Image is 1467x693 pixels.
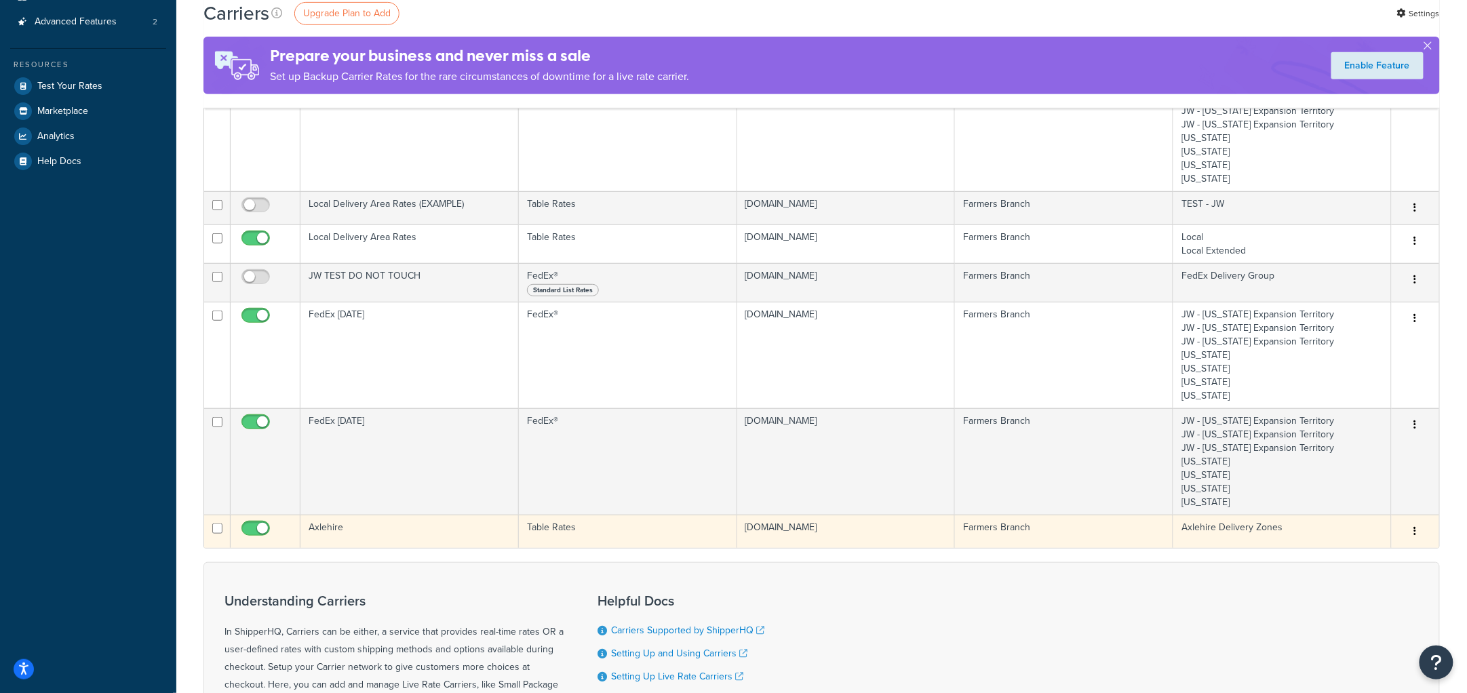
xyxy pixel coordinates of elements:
[300,408,519,515] td: FedEx [DATE]
[270,45,689,67] h4: Prepare your business and never miss a sale
[611,669,743,684] a: Setting Up Live Rate Carriers
[737,302,956,408] td: [DOMAIN_NAME]
[519,515,737,548] td: Table Rates
[598,593,775,608] h3: Helpful Docs
[527,284,599,296] span: Standard List Rates
[37,106,88,117] span: Marketplace
[300,85,519,191] td: UPS [DATE]
[153,16,157,28] span: 2
[10,124,166,148] a: Analytics
[1420,646,1453,679] button: Open Resource Center
[519,263,737,302] td: FedEx®
[1173,263,1392,302] td: FedEx Delivery Group
[519,408,737,515] td: FedEx®
[955,85,1173,191] td: Farmers Branch
[300,224,519,263] td: Local Delivery Area Rates
[37,131,75,142] span: Analytics
[300,302,519,408] td: FedEx [DATE]
[203,37,270,94] img: ad-rules-rateshop-fe6ec290ccb7230408bd80ed9643f0289d75e0ffd9eb532fc0e269fcd187b520.png
[737,191,956,224] td: [DOMAIN_NAME]
[1397,4,1440,23] a: Settings
[955,191,1173,224] td: Farmers Branch
[35,16,117,28] span: Advanced Features
[737,515,956,548] td: [DOMAIN_NAME]
[10,74,166,98] a: Test Your Rates
[955,408,1173,515] td: Farmers Branch
[1173,191,1392,224] td: TEST - JW
[955,302,1173,408] td: Farmers Branch
[955,263,1173,302] td: Farmers Branch
[955,515,1173,548] td: Farmers Branch
[10,9,166,35] li: Advanced Features
[1173,408,1392,515] td: JW - [US_STATE] Expansion Territory JW - [US_STATE] Expansion Territory JW - [US_STATE] Expansion...
[519,302,737,408] td: FedEx®
[303,6,391,20] span: Upgrade Plan to Add
[1173,224,1392,263] td: Local Local Extended
[955,224,1173,263] td: Farmers Branch
[519,191,737,224] td: Table Rates
[1173,515,1392,548] td: Axlehire Delivery Zones
[294,2,399,25] a: Upgrade Plan to Add
[37,156,81,167] span: Help Docs
[300,191,519,224] td: Local Delivery Area Rates (EXAMPLE)
[737,85,956,191] td: [DOMAIN_NAME]
[611,623,764,637] a: Carriers Supported by ShipperHQ
[519,85,737,191] td: UPS®
[300,515,519,548] td: Axlehire
[10,9,166,35] a: Advanced Features 2
[737,224,956,263] td: [DOMAIN_NAME]
[519,224,737,263] td: Table Rates
[1173,302,1392,408] td: JW - [US_STATE] Expansion Territory JW - [US_STATE] Expansion Territory JW - [US_STATE] Expansion...
[300,263,519,302] td: JW TEST DO NOT TOUCH
[737,263,956,302] td: [DOMAIN_NAME]
[10,59,166,71] div: Resources
[37,81,102,92] span: Test Your Rates
[10,99,166,123] a: Marketplace
[1173,85,1392,191] td: JW - [US_STATE] Expansion Territory JW - [US_STATE] Expansion Territory JW - [US_STATE] Expansion...
[611,646,747,660] a: Setting Up and Using Carriers
[1331,52,1424,79] a: Enable Feature
[224,593,564,608] h3: Understanding Carriers
[270,67,689,86] p: Set up Backup Carrier Rates for the rare circumstances of downtime for a live rate carrier.
[737,408,956,515] td: [DOMAIN_NAME]
[10,149,166,174] a: Help Docs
